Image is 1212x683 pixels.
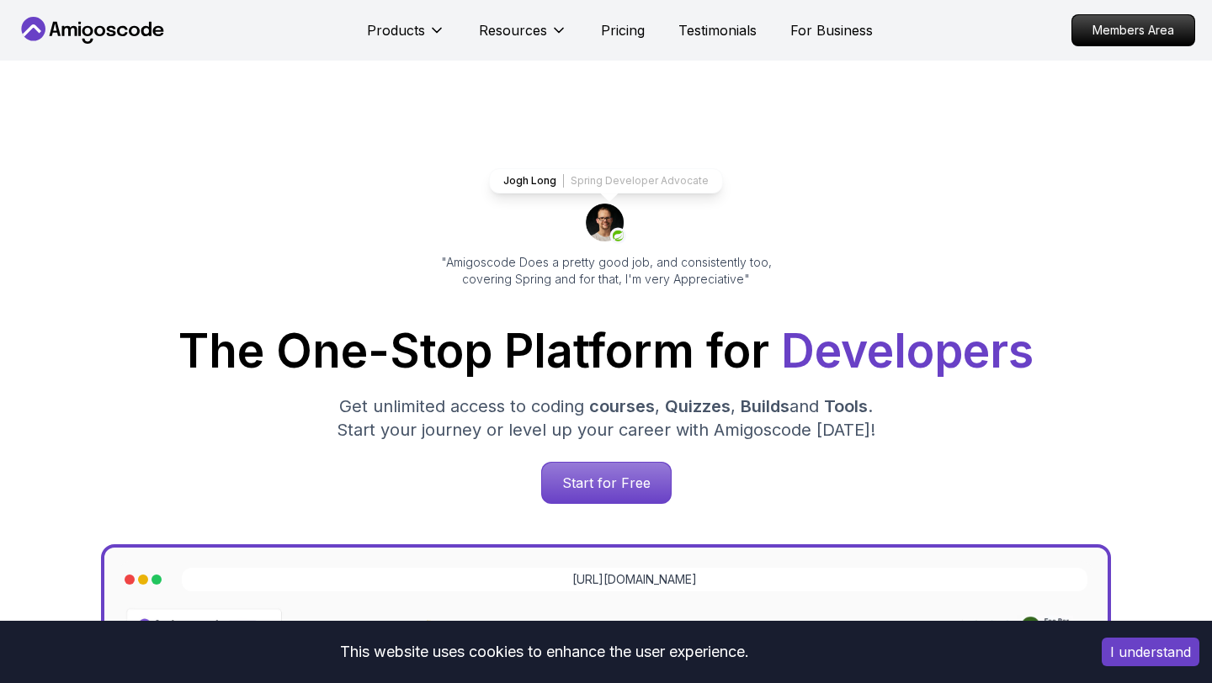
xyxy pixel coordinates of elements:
p: Get unlimited access to coding , , and . Start your journey or level up your career with Amigosco... [323,394,889,442]
p: Products [367,20,425,40]
p: "Amigoscode Does a pretty good job, and consistently too, covering Spring and for that, I'm very ... [417,254,795,288]
div: This website uses cookies to enhance the user experience. [13,633,1076,670]
a: Members Area [1071,14,1195,46]
span: Tools [824,396,868,416]
button: Resources [479,20,567,54]
img: josh long [586,204,626,244]
button: Accept cookies [1102,638,1199,666]
p: Resources [479,20,547,40]
p: Start for Free [542,463,671,503]
a: Start for Free [541,462,672,504]
a: Pricing [601,20,645,40]
span: Developers [781,323,1034,379]
span: courses [589,396,655,416]
p: Spring Developer Advocate [571,174,709,188]
p: Jogh Long [503,174,556,188]
p: Members Area [1072,15,1194,45]
a: [URL][DOMAIN_NAME] [572,571,697,588]
span: Quizzes [665,396,731,416]
a: For Business [790,20,873,40]
h1: The One-Stop Platform for [30,328,1182,374]
button: Products [367,20,445,54]
span: Builds [741,396,789,416]
a: Testimonials [678,20,757,40]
